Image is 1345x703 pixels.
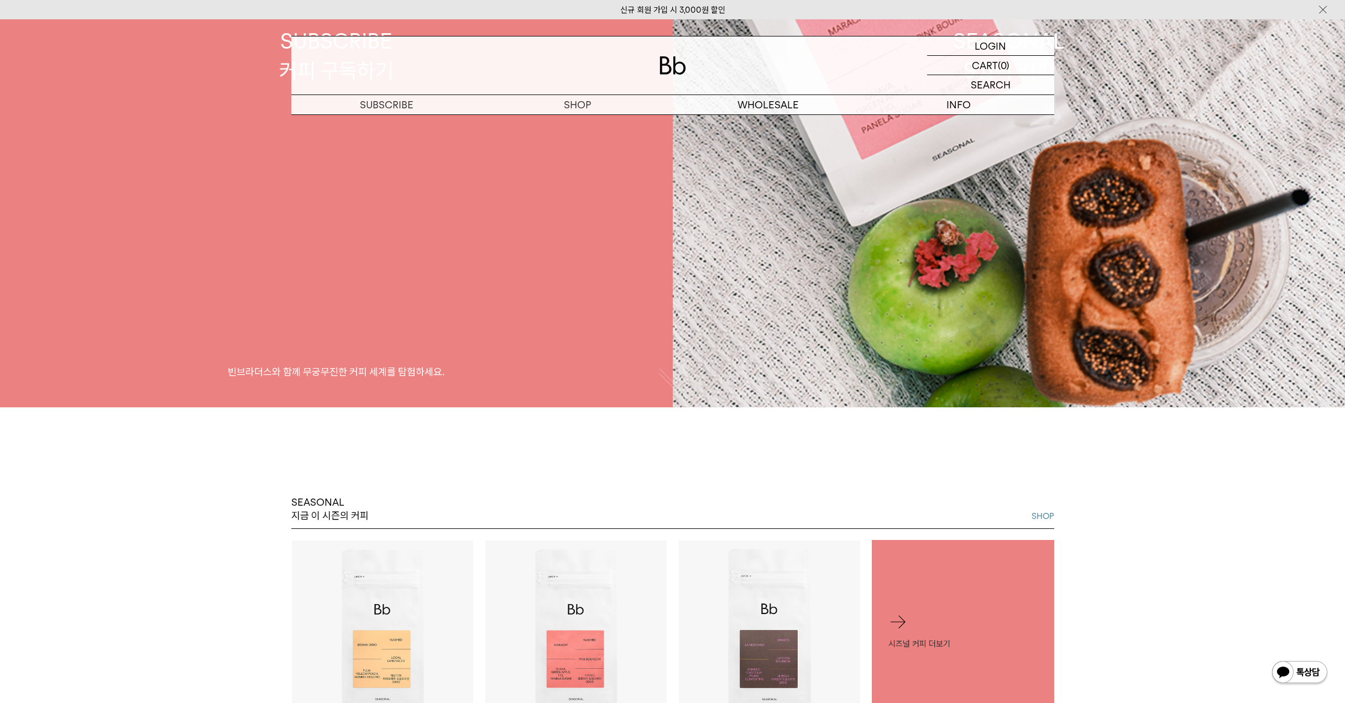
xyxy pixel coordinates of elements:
[673,95,863,114] p: WHOLESALE
[927,36,1054,56] a: LOGIN
[972,56,998,75] p: CART
[660,56,686,75] img: 로고
[927,56,1054,75] a: CART (0)
[1032,510,1054,523] a: SHOP
[620,5,725,15] a: 신규 회원 가입 시 3,000원 할인
[998,56,1009,75] p: (0)
[975,36,1006,55] p: LOGIN
[888,637,1038,650] p: 시즈널 커피 더보기
[291,496,369,523] p: SEASONAL 지금 이 시즌의 커피
[1271,660,1328,686] img: 카카오톡 채널 1:1 채팅 버튼
[482,95,673,114] a: SHOP
[971,75,1011,95] p: SEARCH
[291,95,482,114] a: SUBSCRIBE
[863,95,1054,114] p: INFO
